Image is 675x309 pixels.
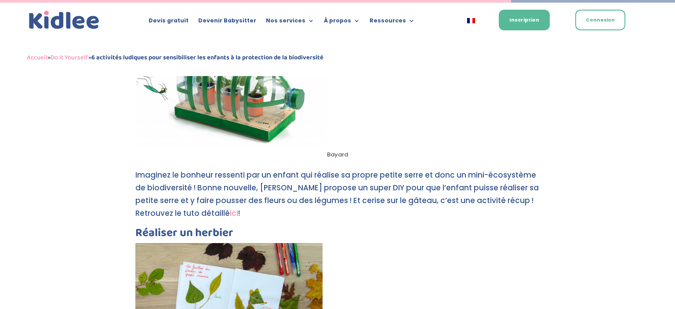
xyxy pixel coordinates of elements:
a: Do It Yourself [51,52,88,63]
a: Devenir Babysitter [198,18,256,27]
h3: Réaliser un herbier [135,227,540,243]
a: Connexion [575,10,625,30]
a: Ressources [370,18,415,27]
span: » » [27,52,323,63]
a: Kidlee Logo [27,9,102,32]
p: Imaginez le bonheur ressenti par un enfant qui réalise sa propre petite serre et donc un mini-éco... [135,169,540,227]
a: Accueil [27,52,47,63]
img: Français [467,18,475,23]
img: biodiversité [135,37,327,146]
a: Nos services [266,18,314,27]
strong: 6 activités ludiques pour sensibiliser les enfants à la protection de la biodiversité [91,52,323,63]
img: logo_kidlee_bleu [27,9,102,32]
figcaption: Bayard [135,149,540,161]
a: À propos [324,18,360,27]
a: Inscription [499,10,550,30]
a: ici [230,208,238,218]
a: Devis gratuit [149,18,189,27]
